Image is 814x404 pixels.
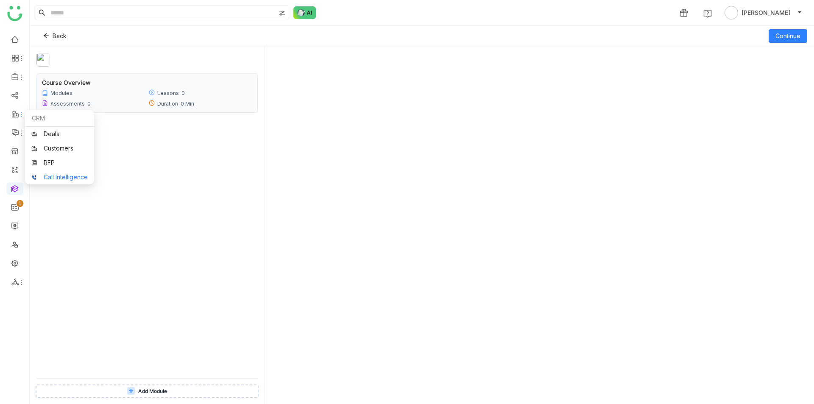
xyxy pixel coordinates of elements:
[31,160,88,166] a: RFP
[723,6,804,20] button: [PERSON_NAME]
[7,6,22,21] img: logo
[36,384,259,398] button: Add Module
[157,100,178,107] div: Duration
[157,90,179,96] div: Lessons
[31,174,88,180] a: Call Intelligence
[293,6,316,19] img: ask-buddy-normal.svg
[742,8,790,17] span: [PERSON_NAME]
[138,387,167,396] span: Add Module
[181,100,194,107] div: 0 Min
[703,9,712,18] img: help.svg
[775,31,800,41] span: Continue
[36,29,73,43] button: Back
[31,131,88,137] a: Deals
[53,31,67,41] span: Back
[50,100,85,107] div: Assessments
[50,90,72,96] div: Modules
[769,29,807,43] button: Continue
[181,90,185,96] div: 0
[725,6,738,20] img: avatar
[31,145,88,151] a: Customers
[279,10,285,17] img: search-type.svg
[17,200,23,207] nz-badge-sup: 1
[18,199,22,208] p: 1
[87,100,91,107] div: 0
[25,110,94,127] div: CRM
[42,79,91,86] div: Course Overview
